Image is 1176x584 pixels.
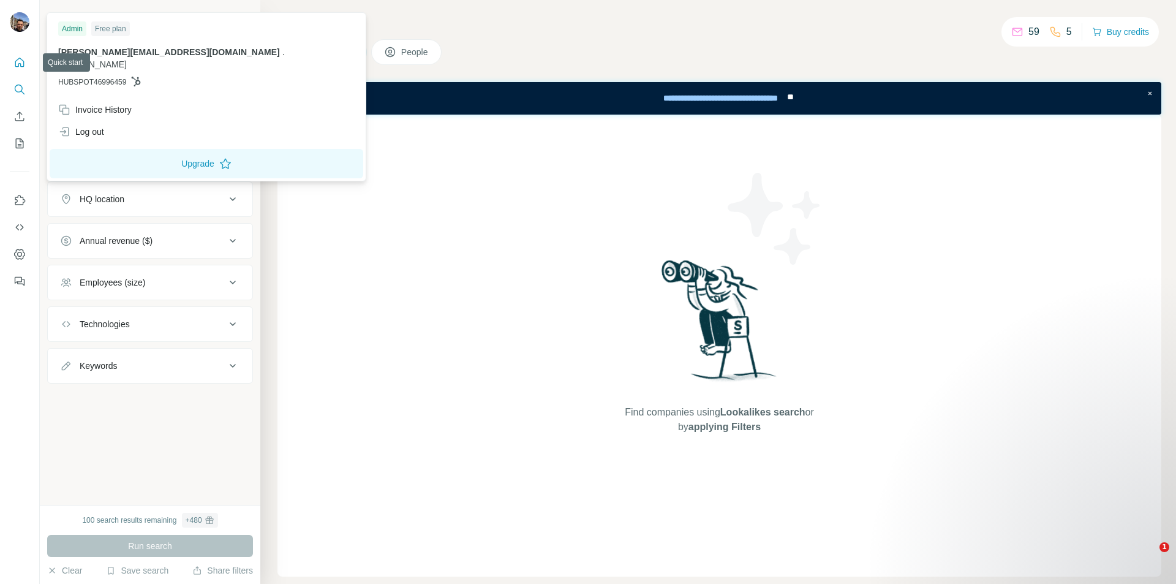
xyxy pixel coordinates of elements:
div: Log out [58,126,104,138]
div: Invoice History [58,104,132,116]
button: Technologies [48,309,252,339]
button: Enrich CSV [10,105,29,127]
button: HQ location [48,184,252,214]
button: My lists [10,132,29,154]
div: Free plan [91,21,130,36]
button: Share filters [192,564,253,577]
span: People [401,46,429,58]
button: Hide [213,7,260,26]
div: Employees (size) [80,276,145,289]
button: Save search [106,564,168,577]
img: Avatar [10,12,29,32]
iframe: Intercom notifications message [931,459,1176,551]
span: HUBSPOT46996459 [58,77,126,88]
p: 59 [1028,25,1039,39]
div: + 480 [186,515,202,526]
img: Surfe Illustration - Woman searching with binoculars [656,257,783,393]
div: Admin [58,21,86,36]
button: Annual revenue ($) [48,226,252,256]
div: Technologies [80,318,130,330]
span: . [282,47,285,57]
button: Upgrade [50,149,363,178]
button: Dashboard [10,243,29,265]
div: Annual revenue ($) [80,235,153,247]
h4: Search [277,15,1161,32]
div: 100 search results remaining [82,513,217,528]
p: 5 [1066,25,1072,39]
span: applying Filters [688,422,761,432]
iframe: Intercom live chat [1134,542,1164,572]
div: Keywords [80,360,117,372]
span: [PERSON_NAME][EMAIL_ADDRESS][DOMAIN_NAME] [58,47,280,57]
button: Clear [47,564,82,577]
div: New search [47,11,86,22]
button: Buy credits [1092,23,1149,40]
button: Use Surfe on LinkedIn [10,189,29,211]
button: Keywords [48,351,252,381]
button: Use Surfe API [10,216,29,238]
span: Lookalikes search [720,407,805,417]
button: Search [10,78,29,100]
img: Surfe Illustration - Stars [720,164,830,274]
iframe: Banner [277,82,1161,115]
button: Quick start [10,51,29,74]
span: [DOMAIN_NAME] [58,59,127,69]
span: 1 [1159,542,1169,552]
button: Feedback [10,270,29,292]
button: Employees (size) [48,268,252,297]
span: Find companies using or by [621,405,817,434]
div: HQ location [80,193,124,205]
